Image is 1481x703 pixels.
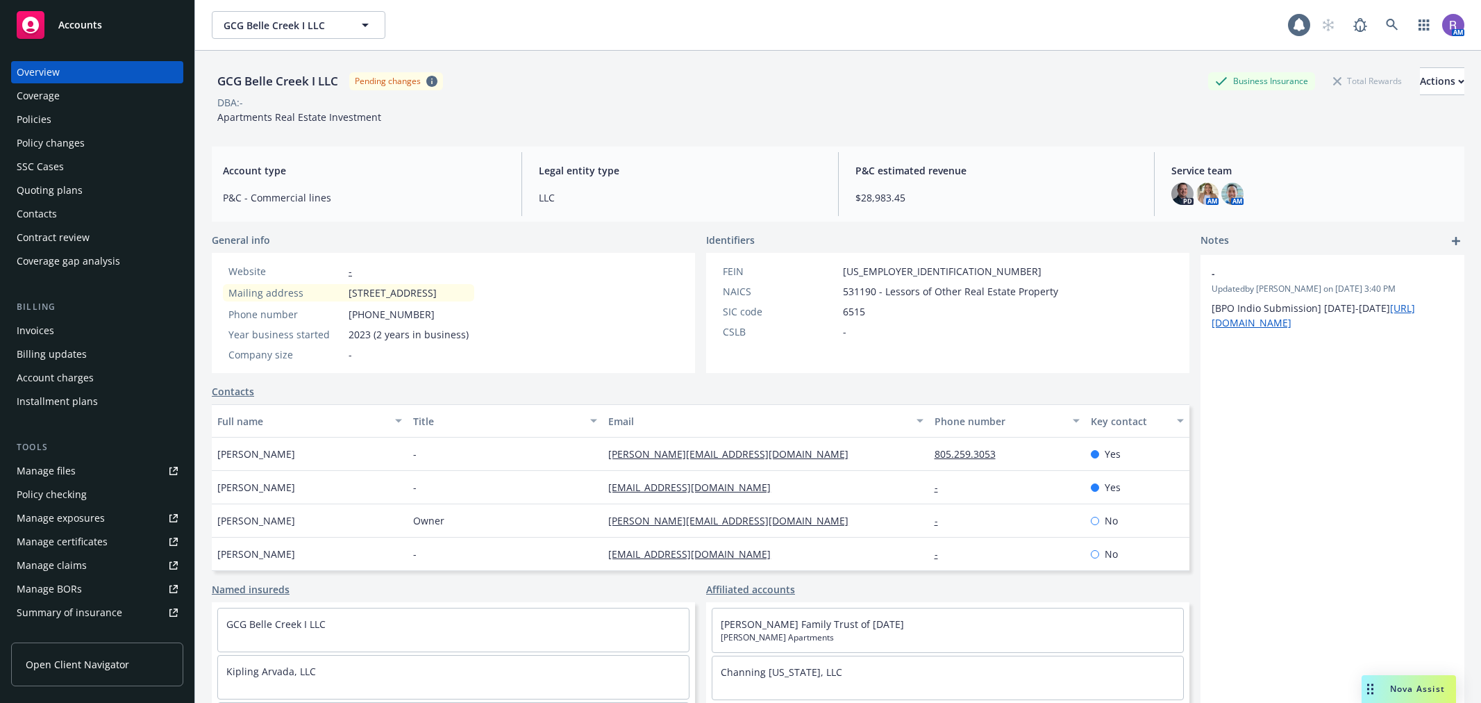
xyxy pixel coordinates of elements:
[1326,72,1409,90] div: Total Rewards
[721,665,842,679] a: Channing [US_STATE], LLC
[1314,11,1342,39] a: Start snowing
[11,507,183,529] a: Manage exposures
[11,108,183,131] a: Policies
[11,6,183,44] a: Accounts
[17,578,82,600] div: Manage BORs
[1171,163,1453,178] span: Service team
[349,327,469,342] span: 2023 (2 years in business)
[11,343,183,365] a: Billing updates
[855,190,1137,205] span: $28,983.45
[1420,68,1464,94] div: Actions
[217,547,295,561] span: [PERSON_NAME]
[608,547,782,561] a: [EMAIL_ADDRESS][DOMAIN_NAME]
[11,203,183,225] a: Contacts
[11,320,183,342] a: Invoices
[935,447,1007,461] a: 805.259.3053
[217,480,295,495] span: [PERSON_NAME]
[17,343,87,365] div: Billing updates
[723,324,837,339] div: CSLB
[349,265,352,278] a: -
[17,367,94,389] div: Account charges
[11,460,183,482] a: Manage files
[11,85,183,107] a: Coverage
[17,108,51,131] div: Policies
[1091,414,1169,429] div: Key contact
[226,665,316,678] a: Kipling Arvada, LLC
[1200,233,1229,249] span: Notes
[11,250,183,272] a: Coverage gap analysis
[11,483,183,506] a: Policy checking
[17,531,108,553] div: Manage certificates
[413,513,444,528] span: Owner
[223,190,505,205] span: P&C - Commercial lines
[1346,11,1374,39] a: Report a Bug
[11,132,183,154] a: Policy changes
[1196,183,1219,205] img: photo
[1105,547,1118,561] span: No
[11,554,183,577] a: Manage claims
[723,304,837,319] div: SIC code
[408,404,603,438] button: Title
[1442,14,1464,36] img: photo
[17,85,60,107] div: Coverage
[26,657,129,672] span: Open Client Navigator
[539,190,821,205] span: LLC
[1105,447,1121,461] span: Yes
[349,307,435,322] span: [PHONE_NUMBER]
[224,18,344,33] span: GCG Belle Creek I LLC
[217,95,243,110] div: DBA: -
[843,324,846,339] span: -
[11,367,183,389] a: Account charges
[706,582,795,597] a: Affiliated accounts
[413,547,417,561] span: -
[228,347,343,362] div: Company size
[1410,11,1438,39] a: Switch app
[226,618,326,631] a: GCG Belle Creek I LLC
[1212,301,1453,330] p: [BPO Indio Submission] [DATE]-[DATE]
[1105,480,1121,495] span: Yes
[723,264,837,279] div: FEIN
[17,483,87,506] div: Policy checking
[11,390,183,413] a: Installment plans
[228,286,343,300] div: Mailing address
[1362,675,1456,703] button: Nova Assist
[17,203,57,225] div: Contacts
[212,582,290,597] a: Named insureds
[11,578,183,600] a: Manage BORs
[17,602,122,624] div: Summary of insurance
[349,347,352,362] span: -
[413,447,417,461] span: -
[17,132,85,154] div: Policy changes
[228,264,343,279] div: Website
[349,286,437,300] span: [STREET_ADDRESS]
[1420,67,1464,95] button: Actions
[855,163,1137,178] span: P&C estimated revenue
[217,513,295,528] span: [PERSON_NAME]
[217,447,295,461] span: [PERSON_NAME]
[721,618,904,631] a: [PERSON_NAME] Family Trust of [DATE]
[723,284,837,299] div: NAICS
[935,547,949,561] a: -
[212,11,385,39] button: GCG Belle Creek I LLC
[843,304,865,319] span: 6515
[539,163,821,178] span: Legal entity type
[17,61,60,83] div: Overview
[349,72,443,90] span: Pending changes
[1448,233,1464,249] a: add
[17,156,64,178] div: SSC Cases
[17,179,83,201] div: Quoting plans
[11,156,183,178] a: SSC Cases
[1212,283,1453,295] span: Updated by [PERSON_NAME] on [DATE] 3:40 PM
[228,307,343,322] div: Phone number
[608,514,860,527] a: [PERSON_NAME][EMAIL_ADDRESS][DOMAIN_NAME]
[1085,404,1189,438] button: Key contact
[935,481,949,494] a: -
[11,300,183,314] div: Billing
[11,179,183,201] a: Quoting plans
[929,404,1085,438] button: Phone number
[413,480,417,495] span: -
[603,404,928,438] button: Email
[228,327,343,342] div: Year business started
[17,320,54,342] div: Invoices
